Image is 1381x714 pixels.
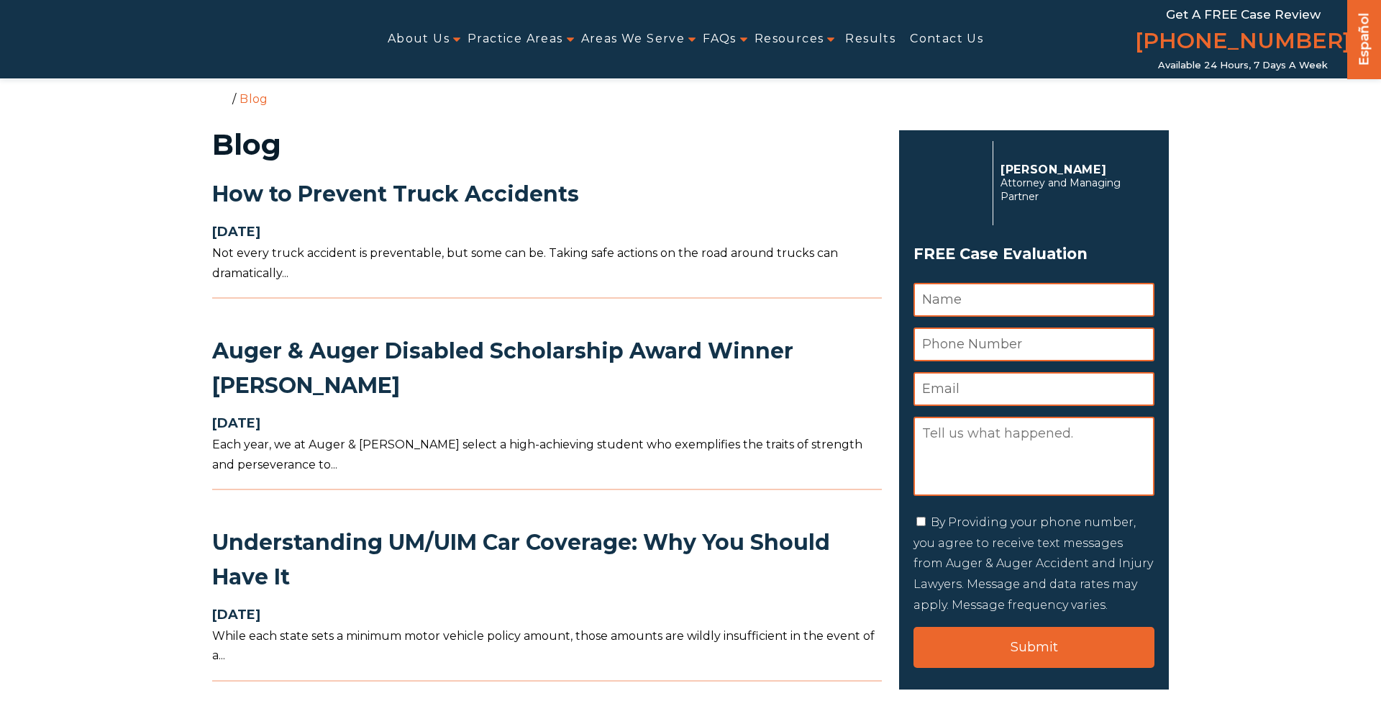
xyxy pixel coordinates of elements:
[845,23,895,55] a: Results
[913,147,985,219] img: Herbert Auger
[212,224,260,240] strong: [DATE]
[581,23,685,55] a: Areas We Serve
[388,23,450,55] a: About Us
[703,23,737,55] a: FAQs
[913,627,1154,668] input: Submit
[913,283,1154,317] input: Name
[913,327,1154,361] input: Phone Number
[1135,25,1351,60] a: [PHONE_NUMBER]
[913,372,1154,406] input: Email
[212,435,882,474] p: Each year, we at Auger & [PERSON_NAME] select a high-achieving student who exemplifies the traits...
[216,91,229,104] a: Home
[1001,163,1147,176] p: [PERSON_NAME]
[212,338,793,399] a: Auger & Auger Disabled Scholarship Award Winner [PERSON_NAME]
[1001,176,1147,204] span: Attorney and Managing Partner
[910,23,983,55] a: Contact Us
[9,22,236,56] img: Auger & Auger Accident and Injury Lawyers Logo
[1166,7,1321,22] span: Get a FREE Case Review
[212,607,260,623] strong: [DATE]
[212,529,830,591] a: Understanding UM/UIM Car Coverage: Why You Should Have It
[212,415,260,431] strong: [DATE]
[212,243,882,282] p: Not every truck accident is preventable, but some can be. Taking safe actions on the road around ...
[913,515,1153,612] label: By Providing your phone number, you agree to receive text messages from Auger & Auger Accident an...
[212,130,882,159] h1: Blog
[236,92,271,106] li: Blog
[1158,60,1328,71] span: Available 24 Hours, 7 Days a Week
[212,626,882,665] p: While each state sets a minimum motor vehicle policy amount, those amounts are wildly insufficien...
[755,23,824,55] a: Resources
[913,240,1154,268] h3: FREE Case Evaluation
[468,23,563,55] a: Practice Areas
[212,181,579,207] a: How to Prevent Truck Accidents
